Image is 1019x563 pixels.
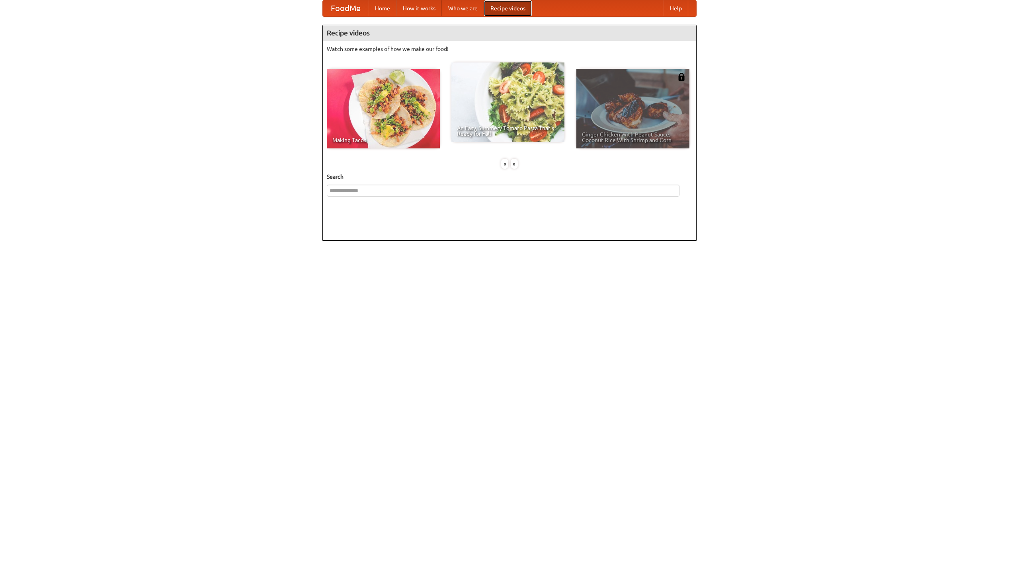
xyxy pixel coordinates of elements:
div: » [511,159,518,169]
p: Watch some examples of how we make our food! [327,45,692,53]
a: Home [369,0,396,16]
h5: Search [327,173,692,181]
span: Making Tacos [332,137,434,143]
a: Recipe videos [484,0,532,16]
div: « [501,159,508,169]
img: 483408.png [677,73,685,81]
a: Who we are [442,0,484,16]
a: How it works [396,0,442,16]
a: An Easy, Summery Tomato Pasta That's Ready for Fall [451,62,564,142]
a: Help [664,0,688,16]
h4: Recipe videos [323,25,696,41]
a: FoodMe [323,0,369,16]
span: An Easy, Summery Tomato Pasta That's Ready for Fall [457,125,559,136]
a: Making Tacos [327,69,440,148]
